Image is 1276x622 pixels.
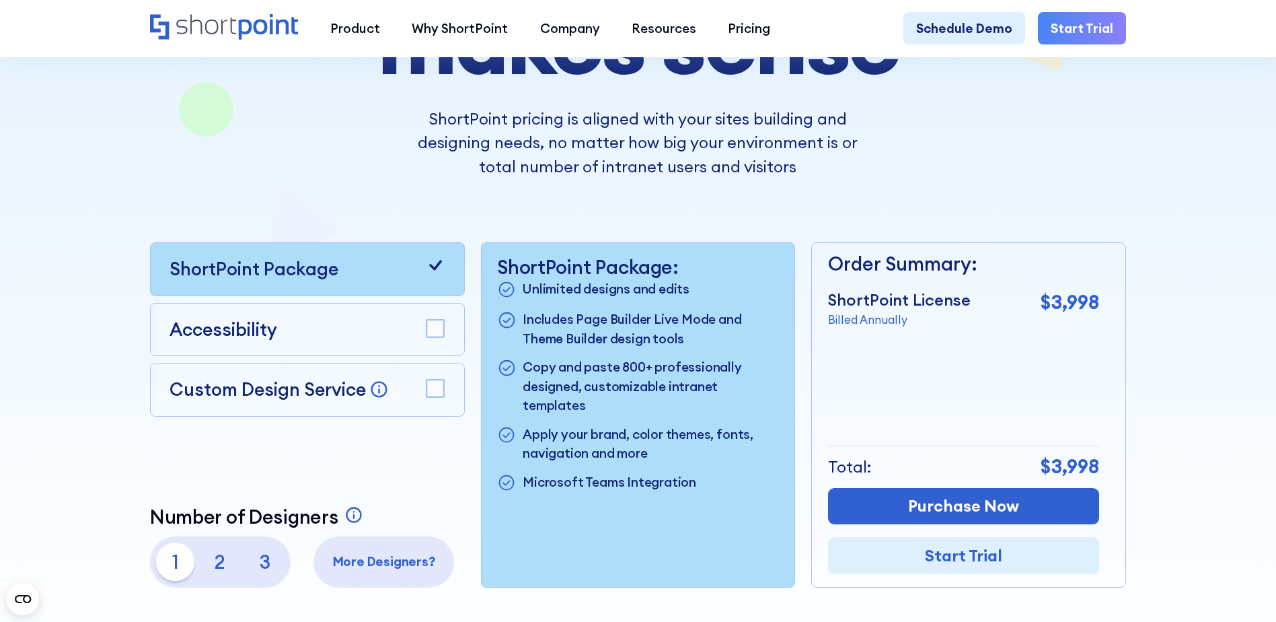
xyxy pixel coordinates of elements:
p: Number of Designers [150,506,338,528]
p: 1 [156,543,194,581]
p: Microsoft Teams Integration [523,473,696,493]
a: Product [314,12,396,44]
a: Home [150,14,299,42]
p: More Designers? [320,552,448,571]
a: Why ShortPoint [396,12,524,44]
p: Billed Annually [828,312,971,329]
p: ShortPoint Package: [497,256,779,279]
a: Schedule Demo [903,12,1025,44]
a: Start Trial [1038,12,1126,44]
p: Apply your brand, color themes, fonts, navigation and more [523,425,779,463]
a: Purchase Now [828,488,1099,525]
p: Accessibility [170,316,277,343]
p: Custom Design Service [170,378,366,401]
p: Includes Page Builder Live Mode and Theme Builder design tools [523,310,779,348]
p: Total: [828,455,872,479]
a: Pricing [712,12,786,44]
a: Start Trial [828,537,1099,574]
p: 3 [246,543,284,581]
p: ShortPoint Package [170,256,338,283]
p: ShortPoint pricing is aligned with your sites building and designing needs, no matter how big you... [399,107,877,179]
a: Company [524,12,615,44]
iframe: Chat Widget [1209,557,1276,622]
a: Resources [615,12,712,44]
div: Resources [632,19,696,38]
p: $3,998 [1041,452,1099,481]
button: Open CMP widget [7,583,39,615]
p: Copy and paste 800+ professionally designed, customizable intranet templates [523,357,779,415]
a: Number of Designers [150,506,367,528]
p: $3,998 [1041,288,1099,317]
p: Order Summary: [828,250,1099,279]
div: Why ShortPoint [412,19,508,38]
p: 2 [201,543,239,581]
div: Product [330,19,380,38]
p: ShortPoint License [828,288,971,312]
div: Pricing [728,19,770,38]
p: Unlimited designs and edits [523,279,689,300]
div: Company [540,19,600,38]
